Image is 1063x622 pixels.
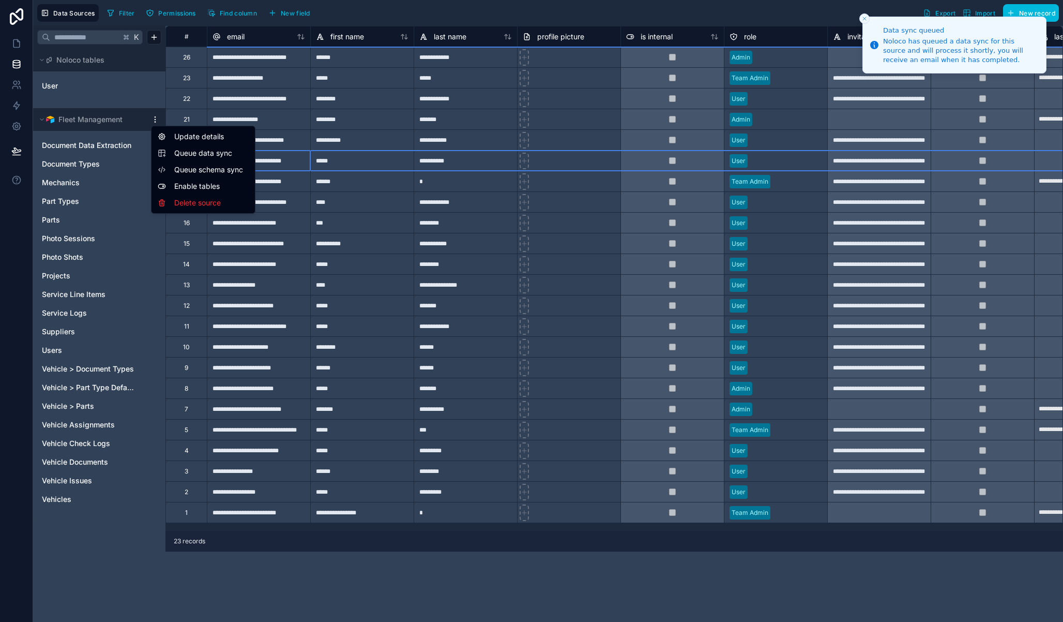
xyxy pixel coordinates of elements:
[154,128,253,145] div: Update details
[158,148,249,158] button: Queue data sync
[158,165,249,175] button: Queue schema sync
[154,195,253,211] div: Delete source
[154,178,253,195] div: Enable tables
[174,148,249,158] span: Queue data sync
[174,165,249,175] span: Queue schema sync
